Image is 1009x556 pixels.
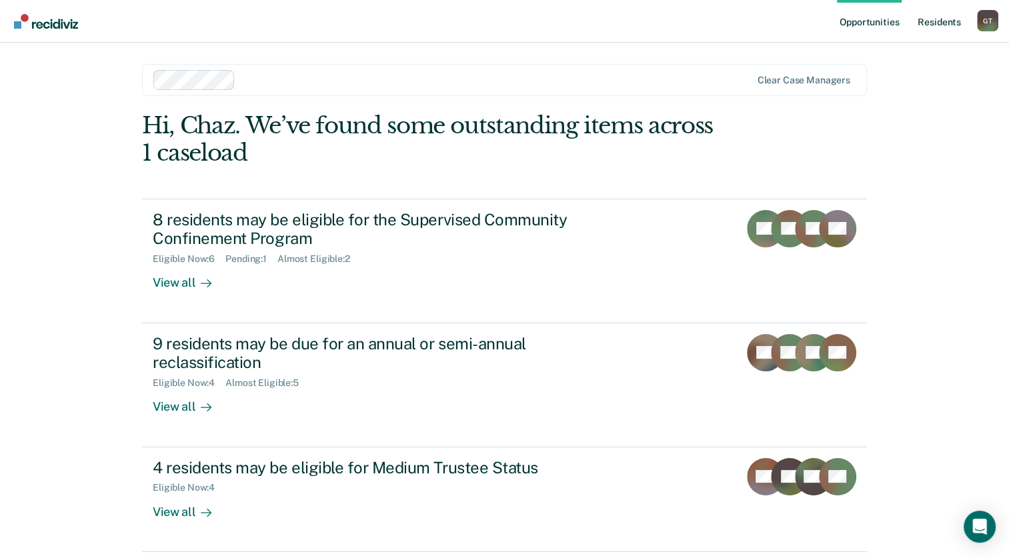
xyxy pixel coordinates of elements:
[142,323,867,447] a: 9 residents may be due for an annual or semi-annual reclassificationEligible Now:4Almost Eligible...
[153,334,621,373] div: 9 residents may be due for an annual or semi-annual reclassification
[153,210,621,249] div: 8 residents may be eligible for the Supervised Community Confinement Program
[225,253,277,265] div: Pending : 1
[153,389,227,415] div: View all
[758,75,850,86] div: Clear case managers
[225,377,309,389] div: Almost Eligible : 5
[153,482,225,493] div: Eligible Now : 4
[153,458,621,477] div: 4 residents may be eligible for Medium Trustee Status
[153,253,225,265] div: Eligible Now : 6
[153,493,227,519] div: View all
[142,112,722,167] div: Hi, Chaz. We’ve found some outstanding items across 1 caseload
[964,511,996,543] div: Open Intercom Messenger
[142,447,867,552] a: 4 residents may be eligible for Medium Trustee StatusEligible Now:4View all
[977,10,998,31] button: Profile dropdown button
[153,265,227,291] div: View all
[14,14,78,29] img: Recidiviz
[142,199,867,323] a: 8 residents may be eligible for the Supervised Community Confinement ProgramEligible Now:6Pending...
[153,377,225,389] div: Eligible Now : 4
[977,10,998,31] div: G T
[277,253,361,265] div: Almost Eligible : 2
